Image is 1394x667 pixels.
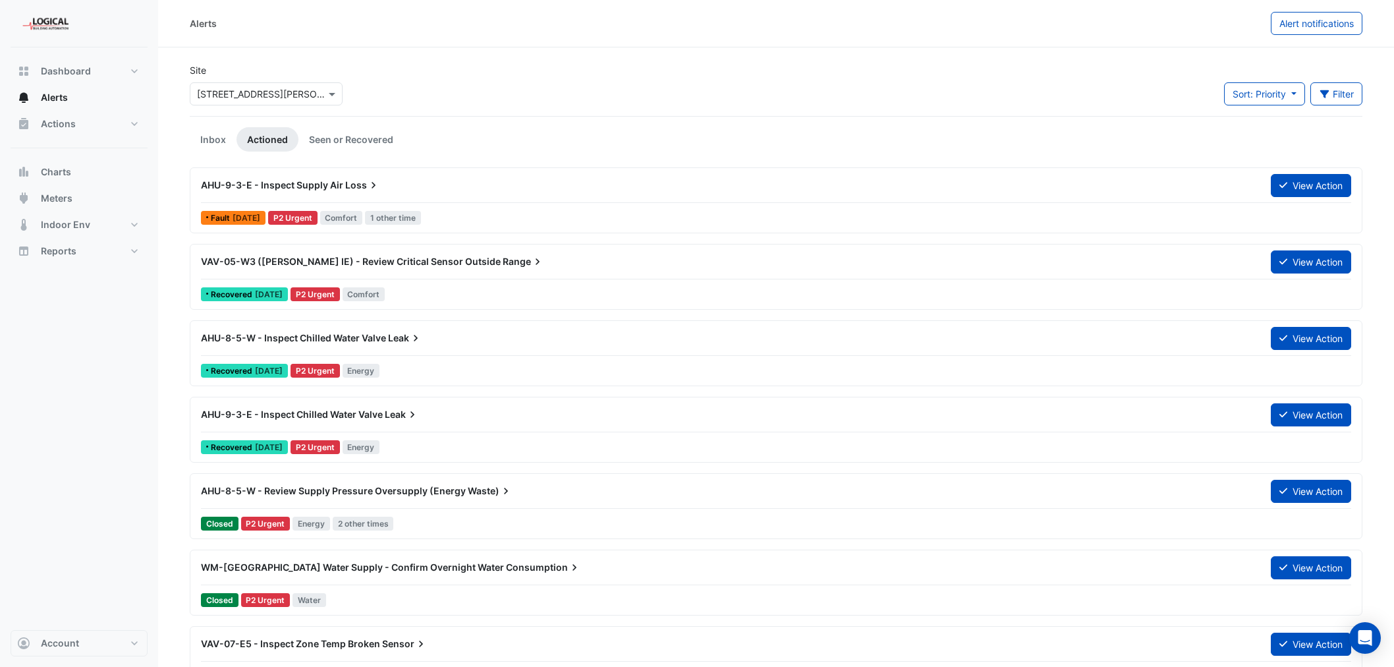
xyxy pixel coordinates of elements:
span: 1 other time [365,211,421,225]
span: AHU-9-3-E - Inspect Supply Air [201,179,343,190]
button: Charts [11,159,148,185]
button: View Action [1271,250,1351,274]
app-icon: Meters [17,192,30,205]
span: Alerts [41,91,68,104]
div: Alerts [190,16,217,30]
span: VAV-05-W3 ([PERSON_NAME] IE) - Review Critical Sensor Outside [201,256,501,267]
span: Meters [41,192,72,205]
span: Fri 17-Jan-2025 17:45 AEDT [255,442,283,452]
button: Actions [11,111,148,137]
button: Indoor Env [11,212,148,238]
span: VAV-07-E5 - Inspect Zone Temp Broken [201,638,380,649]
a: Inbox [190,127,237,152]
button: Alerts [11,84,148,111]
app-icon: Charts [17,165,30,179]
span: Sensor [382,637,428,651]
span: Water [293,593,326,607]
span: AHU-9-3-E - Inspect Chilled Water Valve [201,409,383,420]
div: P2 Urgent [241,593,291,607]
span: Recovered [211,444,255,451]
button: View Action [1271,403,1351,426]
button: Sort: Priority [1224,82,1305,105]
button: View Action [1271,480,1351,503]
img: Company Logo [16,11,75,37]
span: Actions [41,117,76,130]
span: Range [503,255,544,268]
span: Comfort [343,287,385,301]
span: Recovered [211,291,255,299]
span: Leak [385,408,419,421]
span: Fault [211,214,233,222]
button: View Action [1271,633,1351,656]
div: P2 Urgent [291,364,340,378]
span: Alert notifications [1279,18,1354,29]
span: AHU-8-5-W - Inspect Chilled Water Valve [201,332,386,343]
app-icon: Indoor Env [17,218,30,231]
label: Site [190,63,206,77]
span: Loss [345,179,380,192]
span: Thu 19-Jun-2025 12:45 AEST [255,289,283,299]
span: WM-[GEOGRAPHIC_DATA] Water Supply - Confirm Overnight Water [201,562,504,573]
span: AHU-8-5-W - Review Supply Pressure Oversupply (Energy [201,485,466,496]
div: P2 Urgent [291,287,340,301]
span: 2 other times [333,517,394,531]
button: View Action [1271,556,1351,579]
span: Sort: Priority [1233,88,1286,100]
span: Waste) [468,484,513,498]
span: Mon 11-Aug-2025 09:00 AEST [233,213,260,223]
app-icon: Dashboard [17,65,30,78]
span: Thu 15-May-2025 09:00 AEST [255,366,283,376]
span: Dashboard [41,65,91,78]
span: Indoor Env [41,218,90,231]
div: P2 Urgent [291,440,340,454]
a: Seen or Recovered [298,127,404,152]
button: View Action [1271,327,1351,350]
div: P2 Urgent [241,517,291,531]
span: Energy [343,364,380,378]
span: Recovered [211,367,255,375]
span: Closed [201,593,238,607]
app-icon: Reports [17,245,30,258]
button: Dashboard [11,58,148,84]
app-icon: Alerts [17,91,30,104]
button: Alert notifications [1271,12,1362,35]
span: Energy [343,440,380,454]
span: Leak [388,332,422,345]
span: Charts [41,165,71,179]
button: Account [11,630,148,656]
a: Actioned [237,127,298,152]
span: Energy [293,517,330,531]
span: Closed [201,517,238,531]
button: Reports [11,238,148,264]
span: Account [41,637,79,650]
div: Open Intercom Messenger [1349,622,1381,654]
div: P2 Urgent [268,211,318,225]
span: Comfort [320,211,363,225]
button: Meters [11,185,148,212]
span: Consumption [506,561,581,574]
span: Reports [41,245,76,258]
app-icon: Actions [17,117,30,130]
button: Filter [1310,82,1363,105]
button: View Action [1271,174,1351,197]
